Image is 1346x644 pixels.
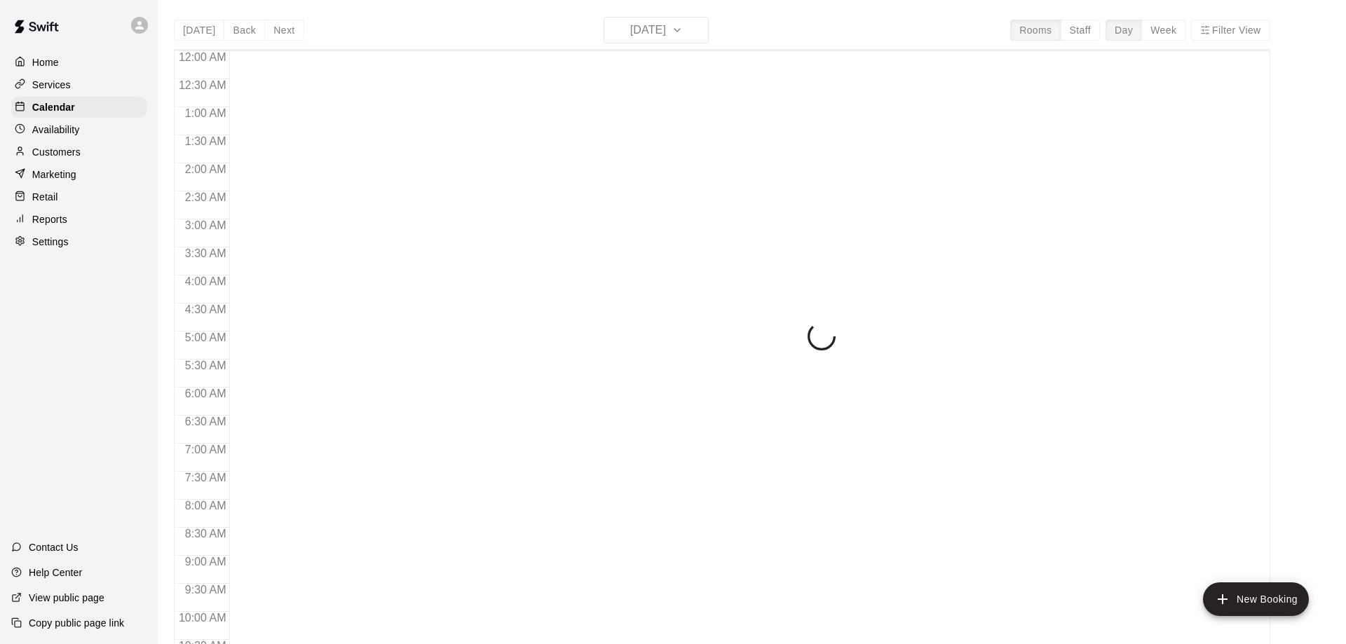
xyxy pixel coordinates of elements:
[182,500,230,512] span: 8:00 AM
[182,135,230,147] span: 1:30 AM
[182,556,230,568] span: 9:00 AM
[11,231,147,252] a: Settings
[29,616,124,630] p: Copy public page link
[32,55,59,69] p: Home
[175,612,230,624] span: 10:00 AM
[182,163,230,175] span: 2:00 AM
[29,591,104,605] p: View public page
[182,528,230,540] span: 8:30 AM
[182,275,230,287] span: 4:00 AM
[32,145,81,159] p: Customers
[11,142,147,163] a: Customers
[29,566,82,580] p: Help Center
[182,107,230,119] span: 1:00 AM
[175,79,230,91] span: 12:30 AM
[182,247,230,259] span: 3:30 AM
[32,123,80,137] p: Availability
[32,212,67,226] p: Reports
[182,472,230,484] span: 7:30 AM
[182,388,230,399] span: 6:00 AM
[11,74,147,95] a: Services
[11,52,147,73] a: Home
[175,51,230,63] span: 12:00 AM
[182,416,230,427] span: 6:30 AM
[182,584,230,596] span: 9:30 AM
[11,186,147,207] a: Retail
[32,167,76,181] p: Marketing
[182,359,230,371] span: 5:30 AM
[182,303,230,315] span: 4:30 AM
[11,97,147,118] a: Calendar
[32,100,75,114] p: Calendar
[182,331,230,343] span: 5:00 AM
[11,119,147,140] a: Availability
[32,235,69,249] p: Settings
[182,444,230,455] span: 7:00 AM
[11,164,147,185] a: Marketing
[32,190,58,204] p: Retail
[182,191,230,203] span: 2:30 AM
[29,540,79,554] p: Contact Us
[182,219,230,231] span: 3:00 AM
[1203,582,1309,616] button: add
[11,209,147,230] a: Reports
[32,78,71,92] p: Services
